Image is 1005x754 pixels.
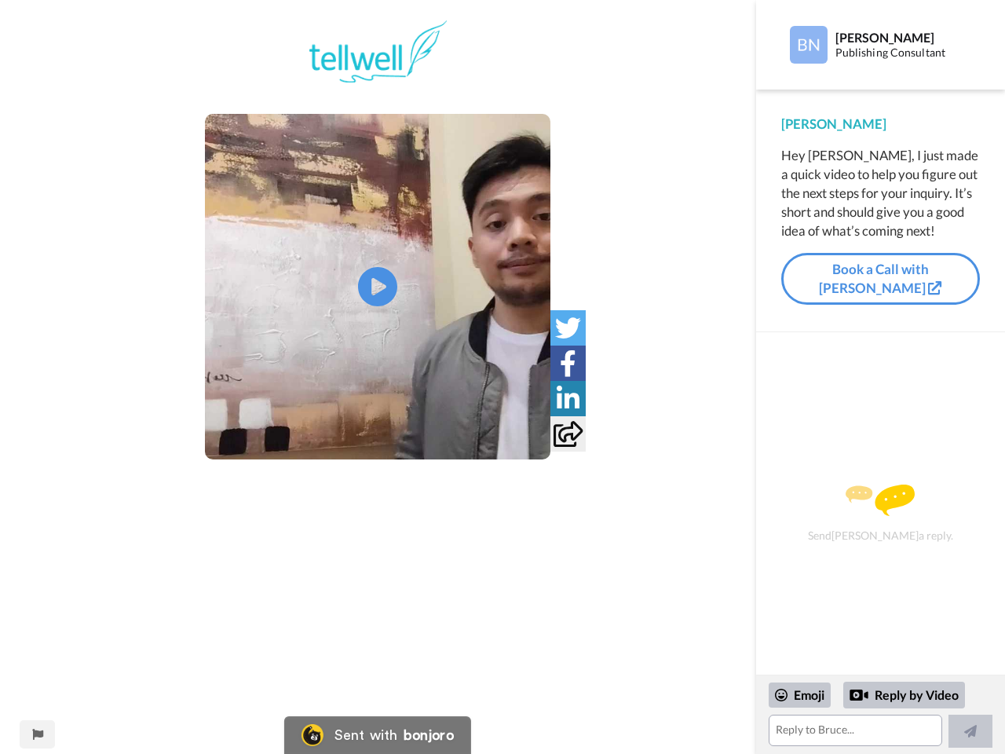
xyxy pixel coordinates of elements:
a: Book a Call with [PERSON_NAME] [781,253,980,306]
img: message.svg [846,485,915,516]
div: Emoji [769,683,831,708]
a: Bonjoro LogoSent withbonjoro [284,716,471,754]
div: Sent with [334,728,397,742]
div: Publishing Consultant [835,46,979,60]
img: 1384a2a1-0be3-4ddd-9ba6-f6fc0eaeabfb [309,20,447,82]
div: [PERSON_NAME] [835,30,979,45]
div: Hey [PERSON_NAME], I just made a quick video to help you figure out the next steps for your inqui... [781,146,980,240]
img: Bonjoro Logo [301,724,323,746]
div: [PERSON_NAME] [781,115,980,134]
div: Reply by Video [850,686,868,705]
div: bonjoro [404,728,454,742]
div: Send [PERSON_NAME] a reply. [777,360,984,667]
div: Reply by Video [843,682,965,708]
img: Profile Image [790,26,828,64]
